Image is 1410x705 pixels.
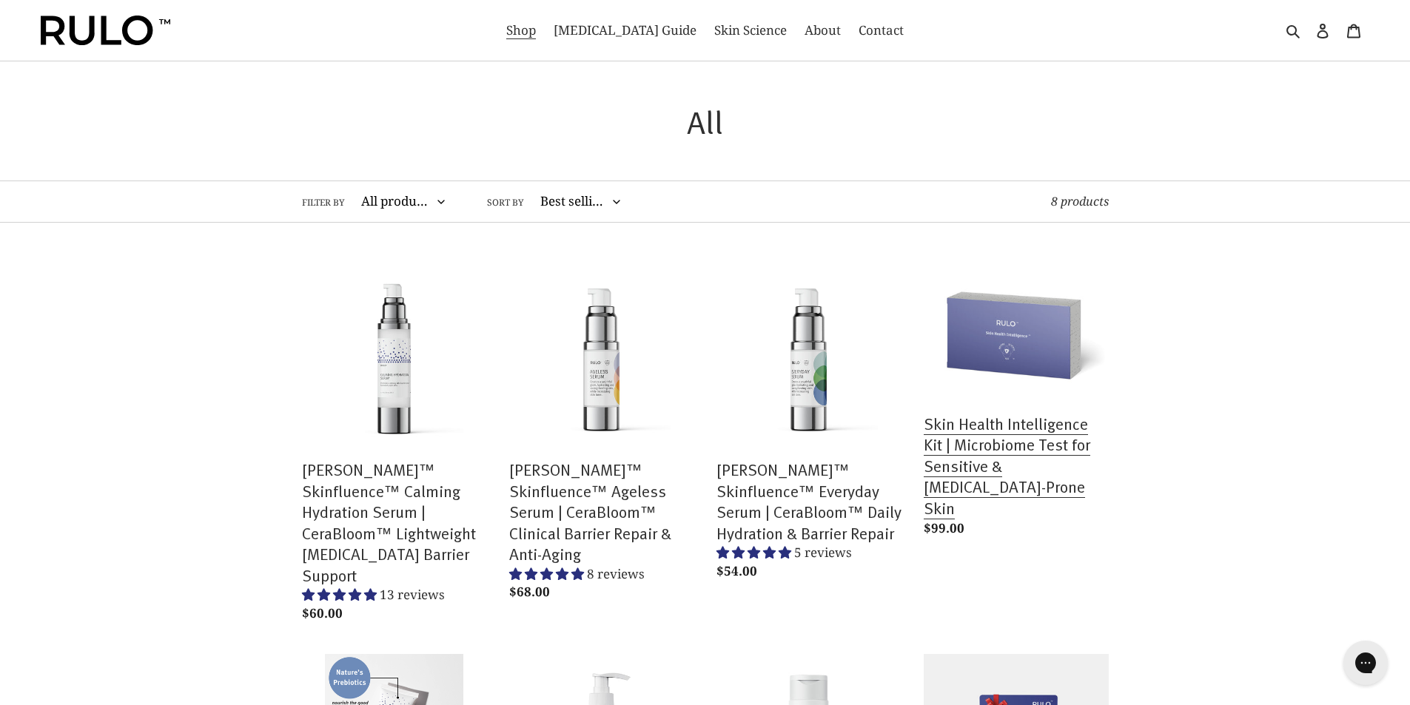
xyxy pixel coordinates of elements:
span: Skin Science [714,21,787,39]
span: Contact [859,21,904,39]
iframe: Gorgias live chat messenger [1336,635,1395,690]
label: Filter by [302,196,345,209]
span: 8 products [1051,193,1109,209]
a: About [797,18,848,42]
span: Shop [506,21,536,39]
span: About [805,21,841,39]
a: Skin Science [707,18,794,42]
a: [MEDICAL_DATA] Guide [546,18,704,42]
a: Shop [499,18,543,42]
h1: All [302,102,1109,141]
span: [MEDICAL_DATA] Guide [554,21,696,39]
label: Sort by [487,196,524,209]
a: Contact [851,18,911,42]
img: Rulo™ Skin [41,16,170,45]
